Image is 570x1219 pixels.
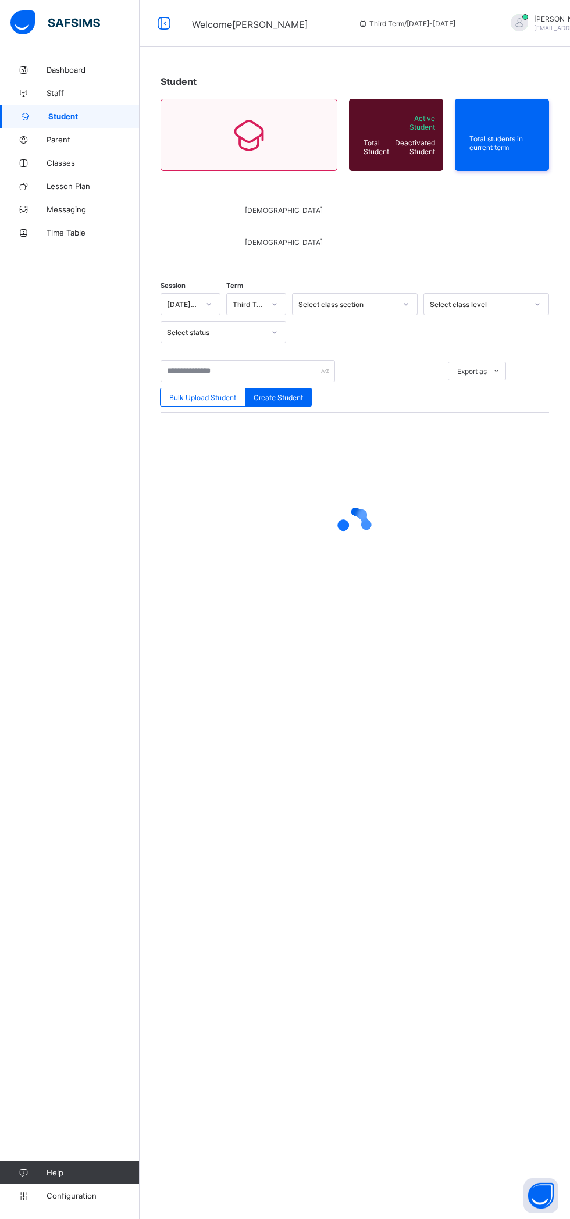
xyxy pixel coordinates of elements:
[169,393,236,402] span: Bulk Upload Student
[469,134,535,152] span: Total students in current term
[233,300,265,309] div: Third Term
[192,19,308,30] span: Welcome [PERSON_NAME]
[245,238,323,247] span: [DEMOGRAPHIC_DATA]
[47,205,140,214] span: Messaging
[395,114,435,131] span: Active Student
[361,136,392,159] div: Total Student
[254,393,303,402] span: Create Student
[298,300,396,309] div: Select class section
[523,1178,558,1213] button: Open asap
[47,65,140,74] span: Dashboard
[10,10,100,35] img: safsims
[167,328,265,337] div: Select status
[430,300,528,309] div: Select class level
[47,88,140,98] span: Staff
[161,76,197,87] span: Student
[245,206,323,215] span: [DEMOGRAPHIC_DATA]
[47,135,140,144] span: Parent
[47,181,140,191] span: Lesson Plan
[47,158,140,167] span: Classes
[457,367,487,376] span: Export as
[167,300,199,309] div: [DATE]-[DATE]
[226,281,243,290] span: Term
[161,281,186,290] span: Session
[47,1168,139,1177] span: Help
[395,138,435,156] span: Deactivated Student
[47,1191,139,1200] span: Configuration
[47,228,140,237] span: Time Table
[48,112,140,121] span: Student
[358,19,455,28] span: session/term information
